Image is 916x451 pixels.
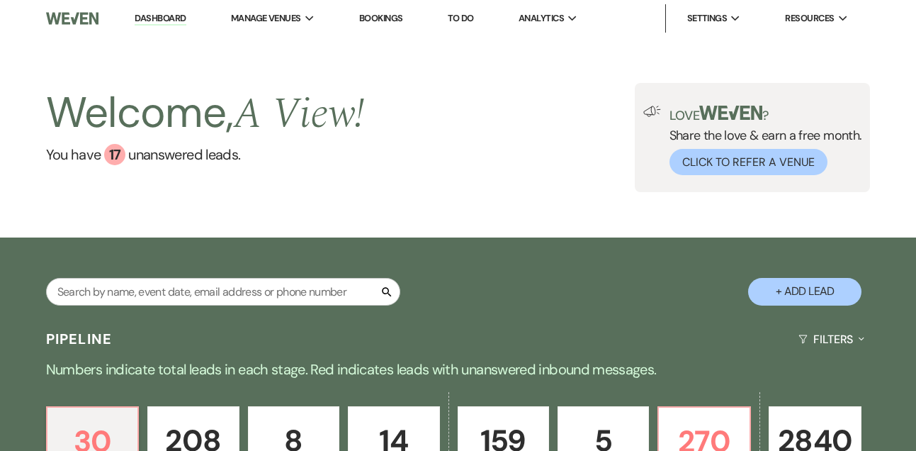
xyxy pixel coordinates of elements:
input: Search by name, event date, email address or phone number [46,278,400,306]
h2: Welcome, [46,83,364,144]
a: Dashboard [135,12,186,26]
button: Click to Refer a Venue [669,149,827,175]
span: Settings [687,11,728,26]
span: Resources [785,11,834,26]
div: Share the love & earn a free month. [661,106,862,175]
span: A View ! [234,82,365,147]
a: To Do [448,12,474,24]
img: loud-speaker-illustration.svg [643,106,661,117]
p: Love ? [669,106,862,122]
button: + Add Lead [748,278,861,306]
a: You have 17 unanswered leads. [46,144,364,165]
a: Bookings [359,12,403,24]
span: Analytics [519,11,564,26]
div: 17 [104,144,125,165]
h3: Pipeline [46,329,113,349]
img: weven-logo-green.svg [699,106,762,120]
span: Manage Venues [231,11,301,26]
button: Filters [793,321,870,358]
img: Weven Logo [46,4,98,33]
